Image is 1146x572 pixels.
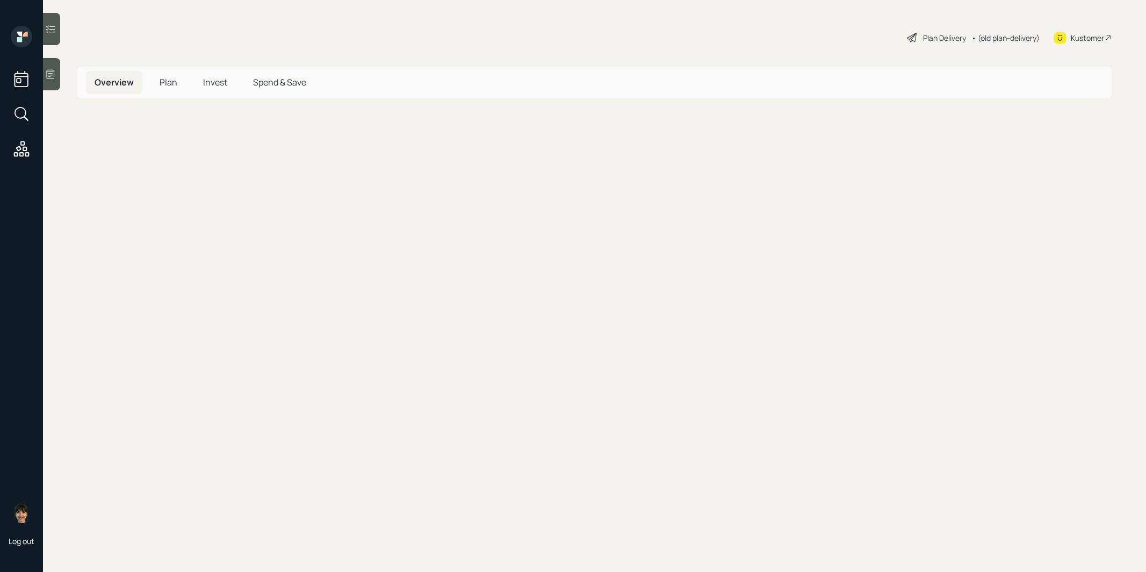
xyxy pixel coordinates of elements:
[160,76,177,88] span: Plan
[9,536,34,546] div: Log out
[923,32,966,44] div: Plan Delivery
[253,76,306,88] span: Spend & Save
[1071,32,1104,44] div: Kustomer
[11,502,32,523] img: treva-nostdahl-headshot.png
[203,76,227,88] span: Invest
[95,76,134,88] span: Overview
[971,32,1040,44] div: • (old plan-delivery)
